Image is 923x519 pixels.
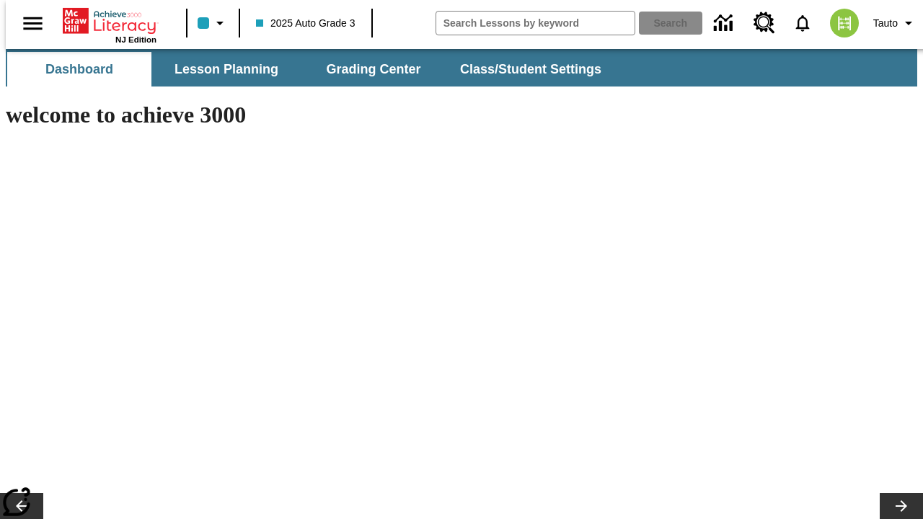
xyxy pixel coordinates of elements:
img: avatar image [830,9,859,37]
div: SubNavbar [6,49,917,86]
a: Data Center [705,4,745,43]
input: search field [436,12,635,35]
button: Class/Student Settings [449,52,613,86]
a: Notifications [784,4,821,42]
span: NJ Edition [115,35,156,44]
button: Dashboard [7,52,151,86]
button: Lesson carousel, Next [880,493,923,519]
button: Grading Center [301,52,446,86]
div: SubNavbar [6,52,614,86]
button: Select a new avatar [821,4,867,42]
button: Lesson Planning [154,52,299,86]
span: Tauto [873,16,898,31]
a: Home [63,6,156,35]
div: Home [63,5,156,44]
button: Class color is light blue. Change class color [192,10,234,36]
h1: welcome to achieve 3000 [6,102,629,128]
button: Profile/Settings [867,10,923,36]
span: 2025 Auto Grade 3 [256,16,355,31]
a: Resource Center, Will open in new tab [745,4,784,43]
button: Open side menu [12,2,54,45]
